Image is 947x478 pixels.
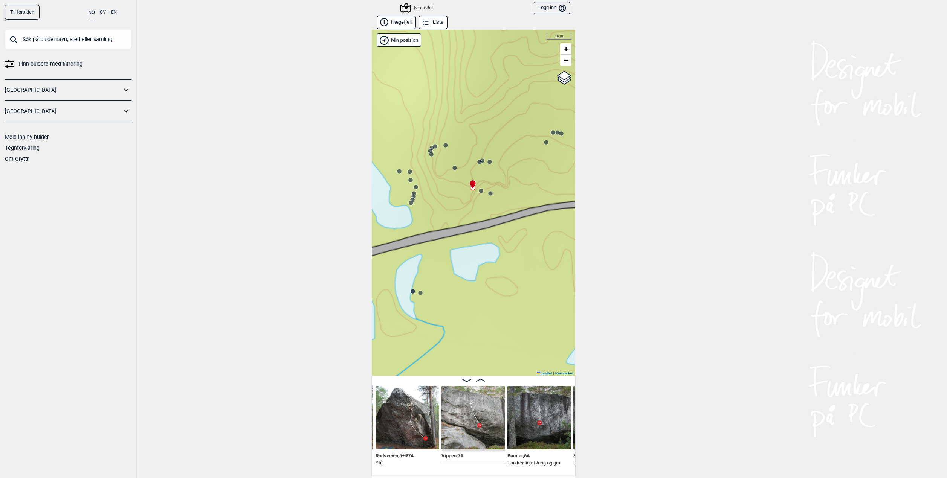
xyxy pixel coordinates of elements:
[441,451,464,458] span: Vippen , 7A
[507,459,560,467] p: Usikker linjeføring og gra
[507,451,530,458] span: Bomtur , 6A
[5,29,131,49] input: Søk på buldernavn, sted eller samling
[5,5,40,20] a: Til forsiden
[573,451,604,458] span: Stifinneren , 6A
[19,59,82,70] span: Finn buldere med filtrering
[537,371,552,375] a: Leaflet
[547,33,571,40] div: 10 m
[533,2,570,14] button: Logg inn
[377,16,416,29] button: Hægefjell
[5,134,49,140] a: Meld inn ny bulder
[564,44,568,53] span: +
[376,386,439,449] img: Rudsveien SS 190903
[553,371,554,375] span: |
[376,459,414,467] p: Stå.
[419,16,448,29] button: Liste
[5,106,122,117] a: [GEOGRAPHIC_DATA]
[507,386,571,449] img: Bomtur 191207
[111,5,117,20] button: EN
[377,33,421,47] div: Vis min posisjon
[573,459,626,467] p: Usikker linjeføring og gra
[555,371,573,375] a: Kartverket
[100,5,106,20] button: SV
[401,3,433,12] div: Nissedal
[5,85,122,96] a: [GEOGRAPHIC_DATA]
[5,145,40,151] a: Tegnforklaring
[5,59,131,70] a: Finn buldere med filtrering
[573,386,637,449] img: Stifinneren 191207
[560,55,571,66] a: Zoom out
[88,5,95,20] button: NO
[5,156,29,162] a: Om Gryttr
[557,70,571,86] a: Layers
[441,386,505,449] img: Vippen 190904
[564,55,568,65] span: −
[376,451,414,458] span: Rudsveien , 5+ Ψ 7A
[560,43,571,55] a: Zoom in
